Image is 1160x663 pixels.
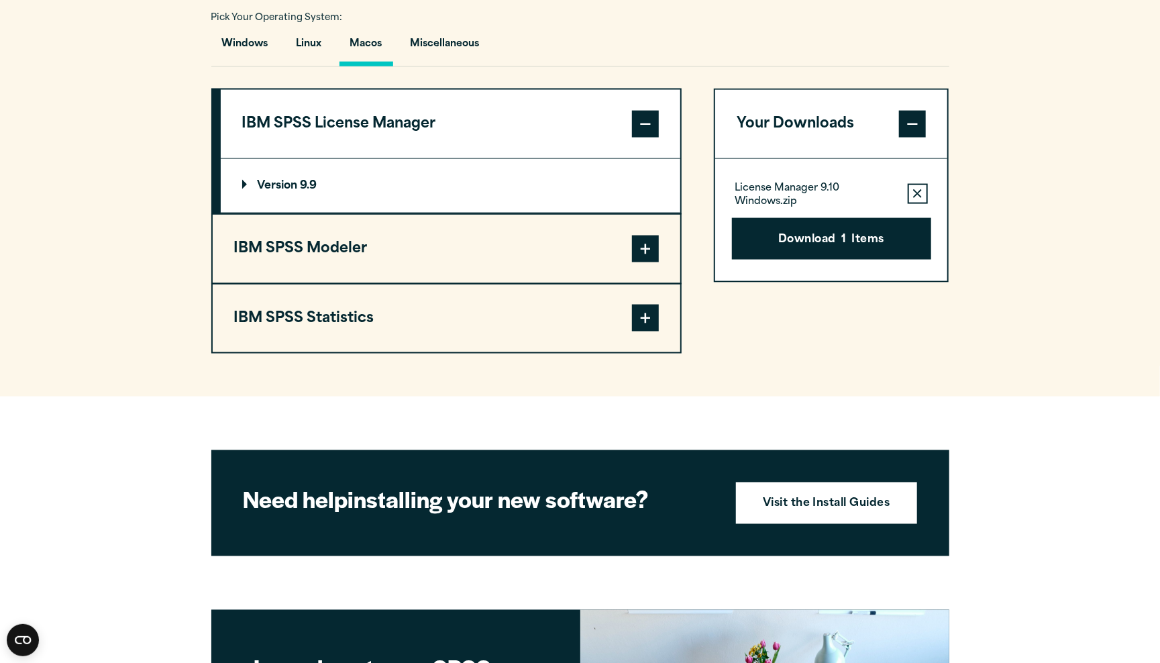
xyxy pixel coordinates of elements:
span: Pick Your Operating System: [211,13,343,22]
button: IBM SPSS Statistics [213,285,680,353]
span: 1 [841,232,846,249]
button: Macos [339,28,393,66]
button: Download1Items [732,218,931,260]
a: Visit the Install Guides [736,482,917,524]
button: Miscellaneous [400,28,490,66]
strong: Visit the Install Guides [763,496,890,513]
strong: Need help [244,483,348,515]
div: IBM SPSS License Manager [221,158,680,213]
p: License Manager 9.10 Windows.zip [735,182,897,209]
div: Your Downloads [715,158,948,281]
button: Open CMP widget [7,624,39,656]
summary: Version 9.9 [221,159,680,213]
p: Version 9.9 [242,181,317,191]
button: IBM SPSS License Manager [221,90,680,158]
button: Linux [286,28,333,66]
h2: installing your new software? [244,484,713,515]
button: Your Downloads [715,90,948,158]
button: Windows [211,28,279,66]
button: IBM SPSS Modeler [213,215,680,283]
